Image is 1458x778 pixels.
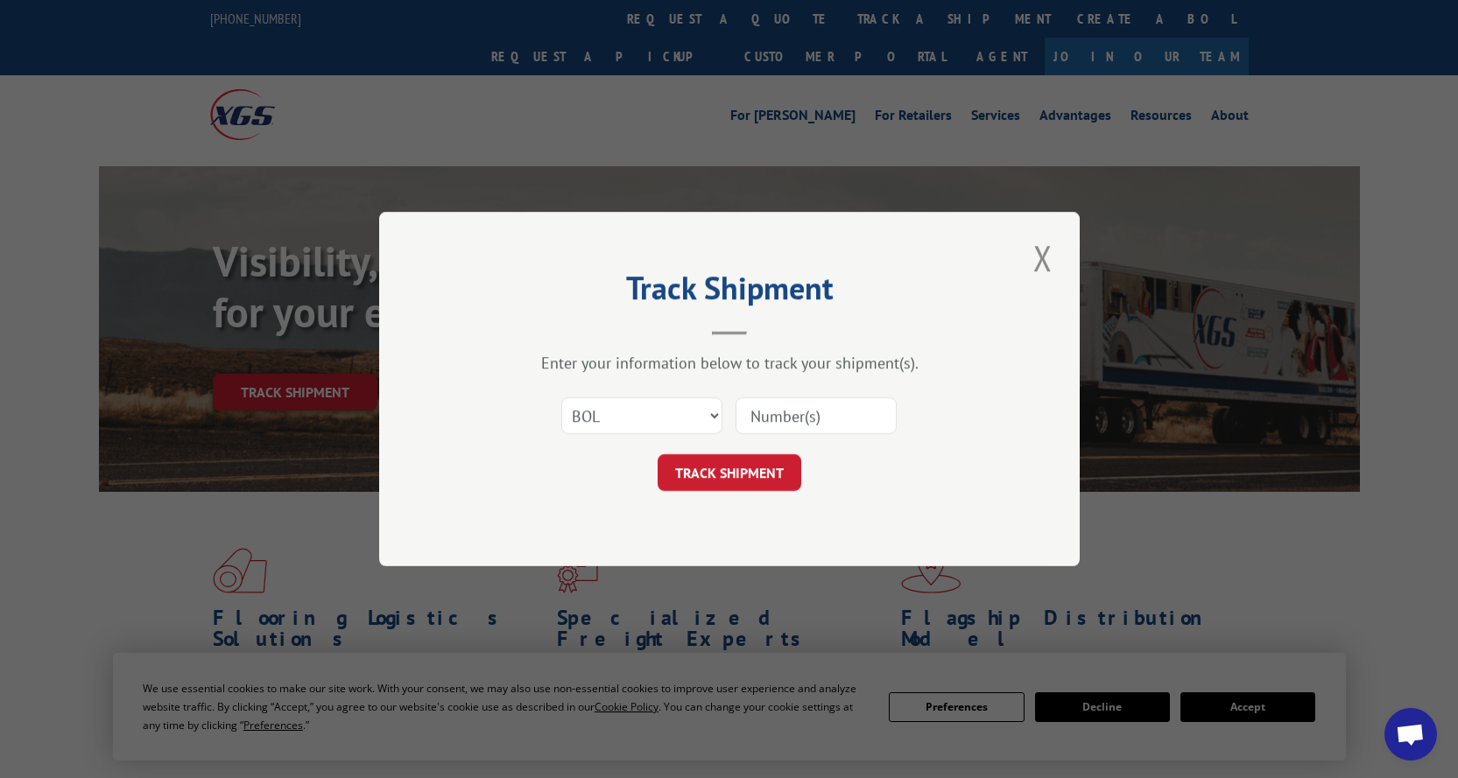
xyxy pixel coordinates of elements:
button: TRACK SHIPMENT [658,454,801,491]
input: Number(s) [736,397,897,434]
div: Enter your information below to track your shipment(s). [467,353,992,373]
h2: Track Shipment [467,276,992,309]
button: Close modal [1028,234,1058,282]
a: Open chat [1384,708,1437,760]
